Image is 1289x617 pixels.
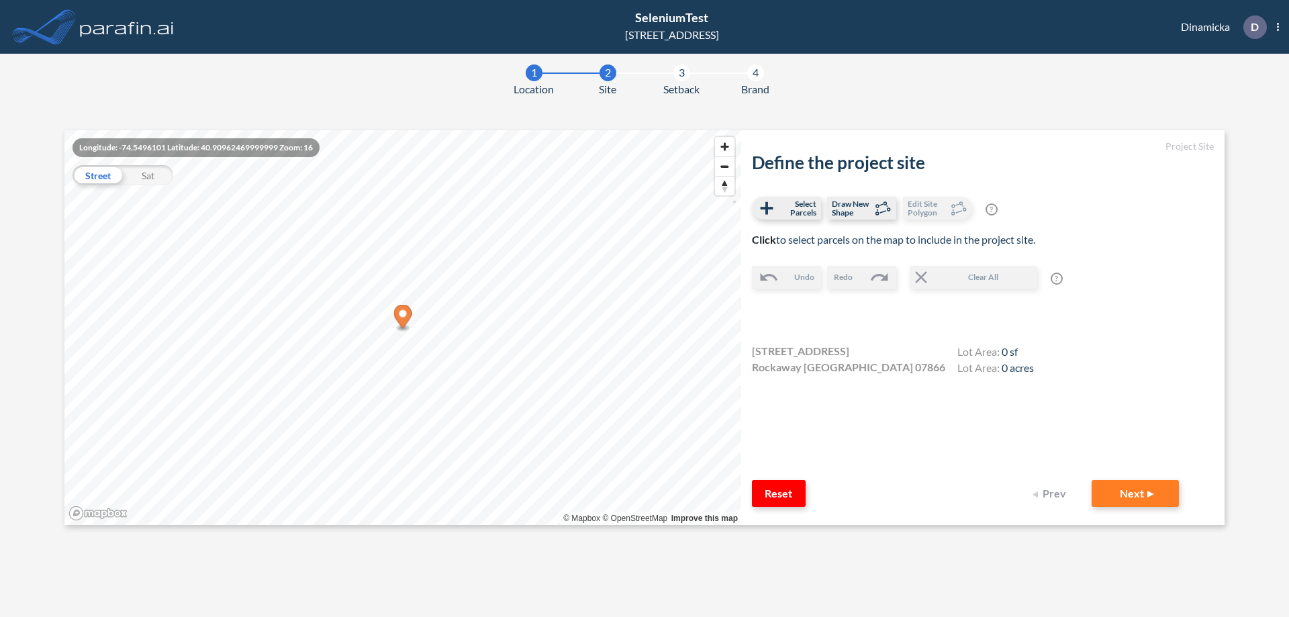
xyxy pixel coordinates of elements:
div: Dinamicka [1161,15,1279,39]
a: OpenStreetMap [602,514,667,523]
span: Brand [741,81,769,97]
span: to select parcels on the map to include in the project site. [752,233,1035,246]
a: Improve this map [671,514,738,523]
canvas: Map [64,130,741,525]
h4: Lot Area: [957,361,1034,377]
p: D [1251,21,1259,33]
span: Rockaway [GEOGRAPHIC_DATA] 07866 [752,359,945,375]
span: Zoom out [715,157,734,176]
span: Draw New Shape [832,199,871,217]
span: Site [599,81,616,97]
button: Clear All [910,266,1037,289]
div: 2 [600,64,616,81]
span: Location [514,81,554,97]
button: Prev [1024,480,1078,507]
div: [STREET_ADDRESS] [625,27,719,43]
div: 1 [526,64,542,81]
span: Setback [663,81,700,97]
div: Longitude: -74.5496101 Latitude: 40.90962469999999 Zoom: 16 [73,138,320,157]
span: SeleniumTest [635,10,708,25]
div: 3 [673,64,690,81]
button: Zoom out [715,156,734,176]
h5: Project Site [752,141,1214,152]
b: Click [752,233,776,246]
button: Reset bearing to north [715,176,734,195]
button: Reset [752,480,806,507]
h2: Define the project site [752,152,1214,173]
span: Edit Site Polygon [908,199,947,217]
div: Sat [123,165,173,185]
span: Clear All [931,271,1036,283]
img: logo [77,13,177,40]
button: Redo [827,266,896,289]
span: 0 acres [1002,361,1034,374]
div: Street [73,165,123,185]
span: Reset bearing to north [715,177,734,195]
span: Undo [794,271,814,283]
a: Mapbox homepage [68,506,128,521]
span: ? [986,203,998,216]
span: ? [1051,273,1063,285]
div: 4 [747,64,764,81]
button: Zoom in [715,137,734,156]
button: Next [1092,480,1179,507]
button: Undo [752,266,821,289]
a: Mapbox [563,514,600,523]
span: Redo [834,271,853,283]
span: [STREET_ADDRESS] [752,343,849,359]
h4: Lot Area: [957,345,1034,361]
span: Select Parcels [777,199,816,217]
span: 0 sf [1002,345,1018,358]
div: Map marker [394,305,412,332]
